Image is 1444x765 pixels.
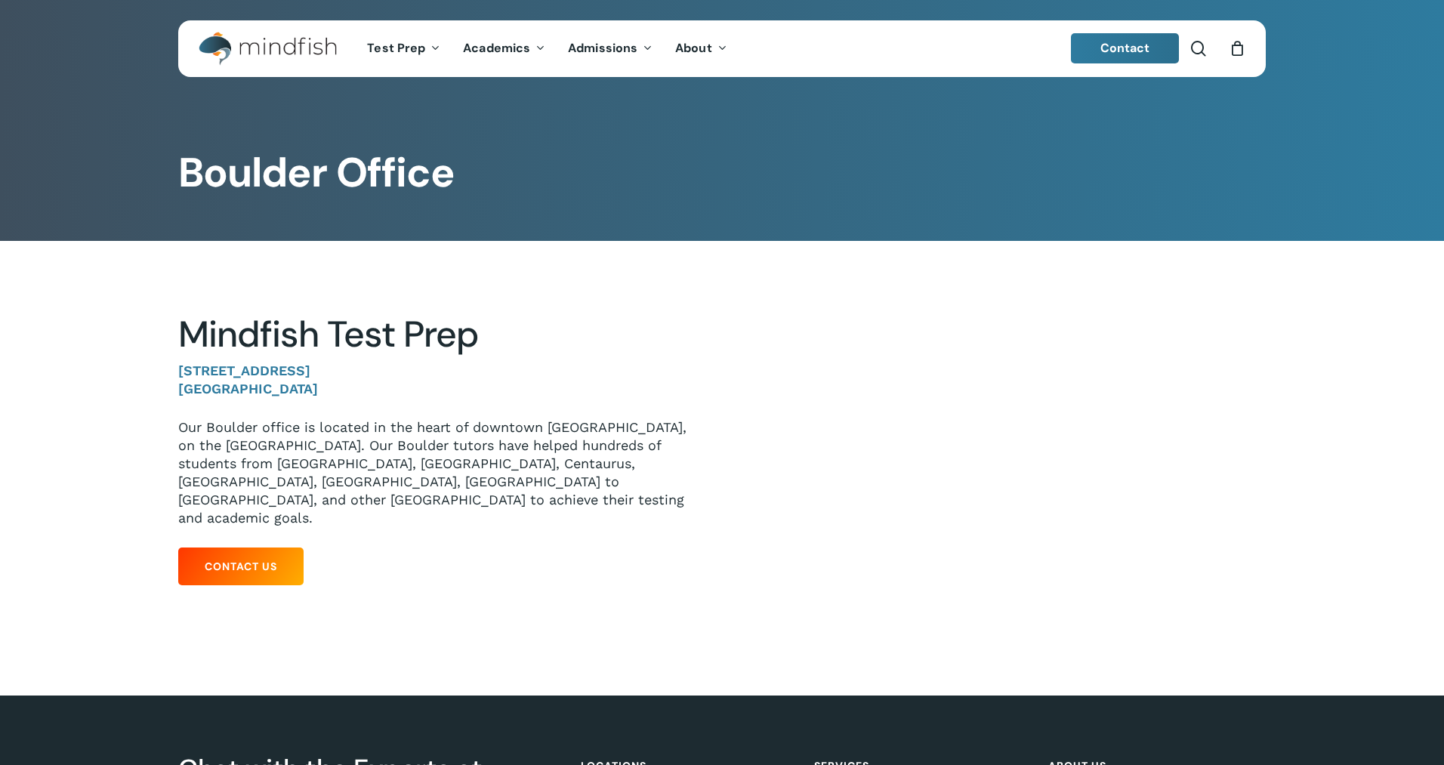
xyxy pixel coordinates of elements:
[178,381,318,396] strong: [GEOGRAPHIC_DATA]
[1100,40,1150,56] span: Contact
[664,42,739,55] a: About
[557,42,664,55] a: Admissions
[356,20,738,77] nav: Main Menu
[178,313,699,356] h2: Mindfish Test Prep
[178,362,310,378] strong: [STREET_ADDRESS]
[178,418,699,527] p: Our Boulder office is located in the heart of downtown [GEOGRAPHIC_DATA], on the [GEOGRAPHIC_DATA...
[178,20,1266,77] header: Main Menu
[568,40,637,56] span: Admissions
[178,149,1265,197] h1: Boulder Office
[356,42,452,55] a: Test Prep
[367,40,425,56] span: Test Prep
[205,559,277,574] span: Contact Us
[452,42,557,55] a: Academics
[178,548,304,585] a: Contact Us
[463,40,530,56] span: Academics
[675,40,712,56] span: About
[1071,33,1180,63] a: Contact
